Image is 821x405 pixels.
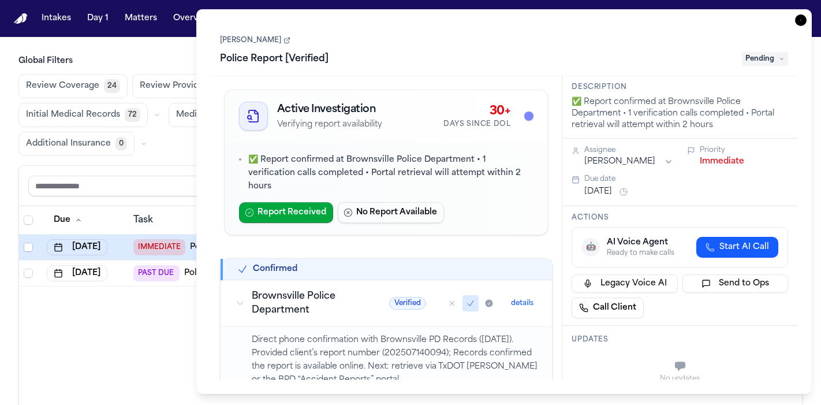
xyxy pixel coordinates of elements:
button: Legacy Voice AI [572,274,677,293]
span: Pending [742,52,788,66]
span: 0 [115,137,127,151]
button: Start AI Call [696,237,778,258]
h3: Global Filters [18,55,803,67]
span: 🤖 [586,241,596,253]
span: Start AI Call [719,241,769,253]
span: IMMEDIATE [133,239,185,255]
p: Direct phone confirmation with Brownsville PD Records ([DATE]). Provided client’s report number (... [252,334,539,387]
div: Ready to make calls [607,248,674,258]
span: 72 [125,108,140,122]
button: Mark as no report [444,295,460,311]
button: Medical Records631 [169,103,277,127]
span: Additional Insurance [26,138,111,150]
div: No updates [572,374,788,384]
h2: Active Investigation [277,102,382,118]
button: The Flock [301,8,351,29]
div: Task [133,213,286,227]
div: Days Since DOL [443,120,510,129]
button: Review Coverage24 [18,74,128,98]
button: No Report Available [338,202,444,223]
a: [PERSON_NAME] [220,36,290,45]
span: Initial Medical Records [26,109,120,121]
button: Initial Medical Records72 [18,103,148,127]
span: Select row [24,243,33,252]
h3: Actions [572,213,788,222]
button: [DATE] [47,265,107,281]
button: Mark as confirmed [462,295,479,311]
span: Review Coverage [26,80,99,92]
a: Police Report [Verified] [190,241,286,253]
span: Verified [389,297,426,310]
button: Review Provider33 [132,74,236,98]
a: Call Client [572,298,644,318]
div: ✅ Report confirmed at Brownsville Police Department • 1 verification calls completed • Portal ret... [572,96,788,131]
p: ✅ Report confirmed at Brownsville Police Department • 1 verification calls completed • Portal ret... [248,154,534,193]
button: Snooze task [617,185,630,199]
button: Matters [120,8,162,29]
div: Assignee [584,146,673,155]
button: Due [47,210,89,231]
button: Firms [262,8,294,29]
span: Select all [24,215,33,225]
div: AI Voice Agent [607,237,674,248]
h3: Updates [572,335,788,344]
span: PAST DUE [133,265,180,281]
button: [DATE] [584,186,612,198]
button: Send to Ops [682,274,788,293]
div: Due date [584,174,788,184]
button: Day 1 [83,8,113,29]
a: Police Report [Can't Find] [184,267,290,279]
button: details [506,296,538,310]
p: Verifying report availability [277,119,382,131]
button: Report Received [239,202,333,223]
button: Additional Insurance0 [18,132,135,156]
div: 30+ [443,103,510,120]
h3: Description [572,83,788,92]
span: Select row [24,269,33,278]
span: Review Provider [140,80,207,92]
h1: Police Report [Verified] [215,50,333,68]
h2: Confirmed [253,263,297,275]
span: 24 [104,79,120,93]
button: Mark as received [481,295,497,311]
button: Immediate [700,156,744,168]
img: Finch Logo [14,13,28,24]
button: Tasks [225,8,255,29]
button: Overview [169,8,218,29]
a: Home [14,13,28,24]
div: Priority [700,146,788,155]
h3: Brownsville Police Department [252,289,361,317]
button: Intakes [37,8,76,29]
button: [DATE] [47,239,107,255]
span: Medical Records [176,109,245,121]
